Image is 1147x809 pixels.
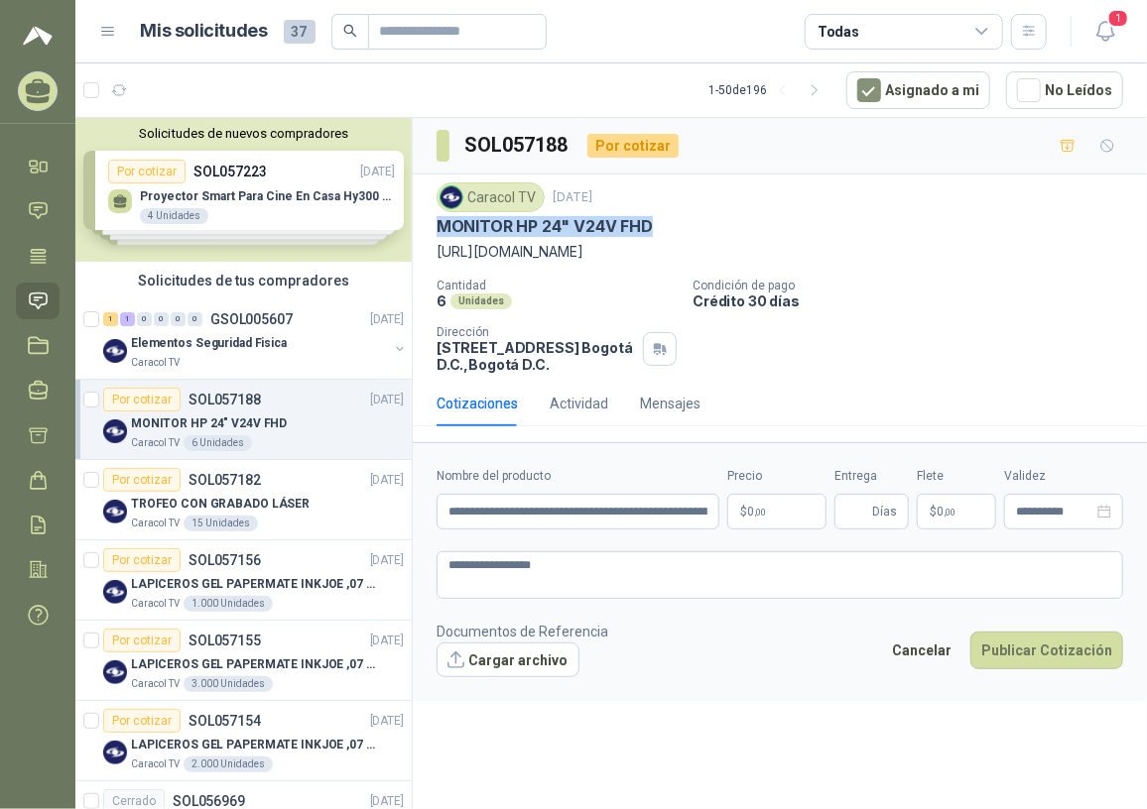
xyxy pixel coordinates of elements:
[1006,71,1123,109] button: No Leídos
[131,355,180,371] p: Caracol TV
[944,507,956,518] span: ,00
[437,393,518,414] div: Cotizaciones
[141,17,268,46] h1: Mis solicitudes
[437,182,545,212] div: Caracol TV
[693,279,1139,292] p: Condición de pago
[370,471,404,490] p: [DATE]
[103,312,118,326] div: 1
[727,494,827,529] p: $0,00
[370,551,404,570] p: [DATE]
[131,516,180,531] p: Caracol TV
[437,621,608,642] p: Documentos de Referencia
[437,339,635,373] p: [STREET_ADDRESS] Bogotá D.C. , Bogotá D.C.
[75,701,412,781] a: Por cotizarSOL057154[DATE] Company LogoLAPICEROS GEL PAPERMATE INKJOE ,07 1 LOGO 1 TINTACaracol T...
[210,312,293,326] p: GSOL005607
[103,741,127,764] img: Company Logo
[284,20,316,44] span: 37
[370,391,404,409] p: [DATE]
[103,548,181,572] div: Por cotizar
[103,419,127,443] img: Company Logo
[103,500,127,523] img: Company Logo
[917,467,996,486] label: Flete
[184,516,258,531] div: 15 Unidades
[437,467,719,486] label: Nombre del producto
[184,596,273,612] div: 1.000 Unidades
[75,118,412,262] div: Solicitudes de nuevos compradoresPor cotizarSOL057223[DATE] Proyector Smart Para Cine En Casa Hy3...
[103,307,408,371] a: 1 1 0 0 0 0 GSOL005607[DATE] Company LogoElementos Seguridad FisicaCaracol TV
[818,21,859,43] div: Todas
[189,393,261,406] p: SOL057188
[370,632,404,650] p: [DATE]
[640,393,701,414] div: Mensajes
[343,24,357,38] span: search
[131,495,310,514] p: TROFEO CON GRABADO LÁSER
[131,414,287,433] p: MONITOR HP 24" V24V FHD
[754,507,766,518] span: ,00
[75,621,412,701] a: Por cotizarSOL057155[DATE] Company LogoLAPICEROS GEL PAPERMATE INKJOE ,07 1 LOGO 1 TINTACaracol T...
[184,435,252,451] div: 6 Unidades
[83,126,404,141] button: Solicitudes de nuevos compradores
[441,186,462,208] img: Company Logo
[917,494,996,529] p: $ 0,00
[708,74,830,106] div: 1 - 50 de 196
[930,506,937,518] span: $
[970,632,1123,669] button: Publicar Cotización
[437,325,635,339] p: Dirección
[103,580,127,604] img: Company Logo
[834,467,909,486] label: Entrega
[189,714,261,728] p: SOL057154
[154,312,169,326] div: 0
[137,312,152,326] div: 0
[171,312,186,326] div: 0
[553,188,592,207] p: [DATE]
[1087,14,1123,50] button: 1
[103,468,181,492] div: Por cotizar
[131,334,287,353] p: Elementos Seguridad Fisica
[693,292,1139,309] p: Crédito 30 días
[23,24,53,48] img: Logo peakr
[131,736,378,754] p: LAPICEROS GEL PAPERMATE INKJOE ,07 1 LOGO 1 TINTA
[103,388,181,411] div: Por cotizar
[846,71,990,109] button: Asignado a mi
[131,676,180,692] p: Caracol TV
[189,473,261,487] p: SOL057182
[450,293,512,309] div: Unidades
[131,756,180,772] p: Caracol TV
[937,506,956,518] span: 0
[189,553,261,567] p: SOL057156
[103,339,127,363] img: Company Logo
[437,241,1123,263] p: [URL][DOMAIN_NAME]
[75,460,412,540] a: Por cotizarSOL057182[DATE] Company LogoTROFEO CON GRABADO LÁSERCaracol TV15 Unidades
[184,676,273,692] div: 3.000 Unidades
[1004,467,1123,486] label: Validez
[103,660,127,684] img: Company Logo
[189,634,261,647] p: SOL057155
[437,216,653,237] p: MONITOR HP 24" V24V FHD
[727,467,827,486] label: Precio
[872,495,897,528] span: Días
[437,292,446,309] p: 6
[587,134,679,158] div: Por cotizar
[437,642,579,678] button: Cargar archivo
[881,632,962,669] button: Cancelar
[437,279,677,292] p: Cantidad
[75,262,412,299] div: Solicitudes de tus compradores
[1107,9,1129,28] span: 1
[103,629,181,652] div: Por cotizar
[188,312,202,326] div: 0
[120,312,135,326] div: 1
[103,709,181,733] div: Por cotizar
[131,575,378,594] p: LAPICEROS GEL PAPERMATE INKJOE ,07 1 LOGO 1 TINTA
[75,540,412,621] a: Por cotizarSOL057156[DATE] Company LogoLAPICEROS GEL PAPERMATE INKJOE ,07 1 LOGO 1 TINTACaracol T...
[465,130,572,161] h3: SOL057188
[184,756,273,772] div: 2.000 Unidades
[550,393,608,414] div: Actividad
[370,712,404,731] p: [DATE]
[173,794,245,808] p: SOL056969
[131,655,378,674] p: LAPICEROS GEL PAPERMATE INKJOE ,07 1 LOGO 1 TINTA
[370,310,404,329] p: [DATE]
[747,506,766,518] span: 0
[131,435,180,451] p: Caracol TV
[75,380,412,460] a: Por cotizarSOL057188[DATE] Company LogoMONITOR HP 24" V24V FHDCaracol TV6 Unidades
[131,596,180,612] p: Caracol TV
